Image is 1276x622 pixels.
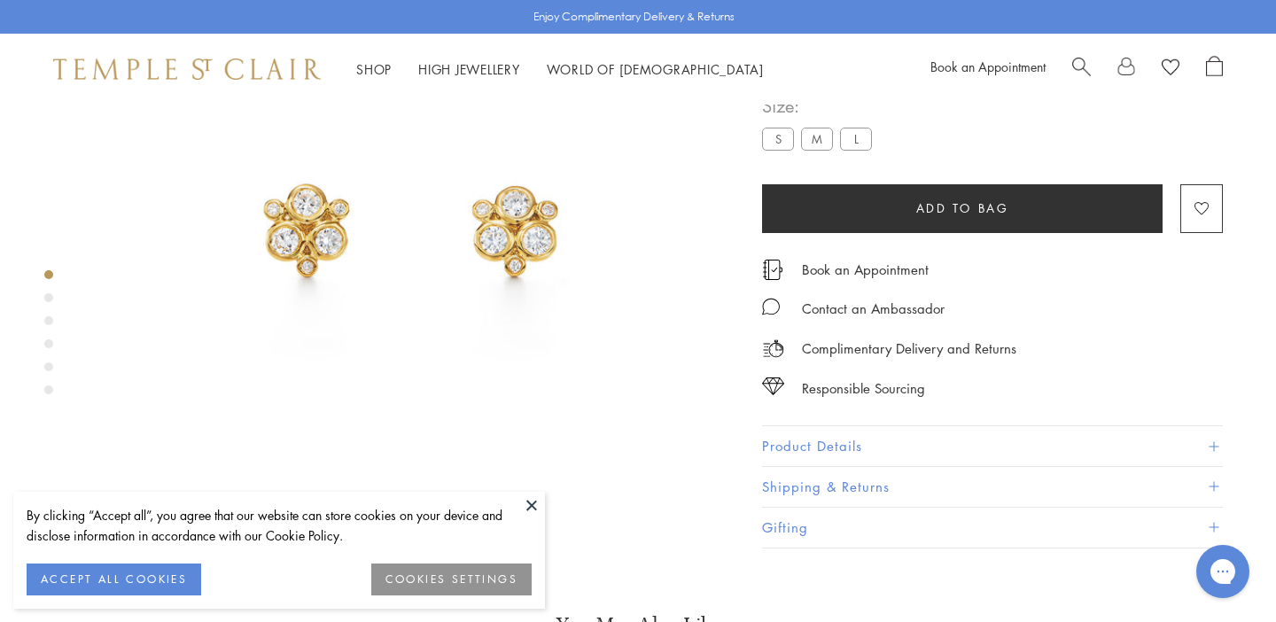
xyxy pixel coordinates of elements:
[802,298,945,320] div: Contact an Ambassador
[762,298,780,315] img: MessageIcon-01_2.svg
[762,184,1163,233] button: Add to bag
[1206,56,1223,82] a: Open Shopping Bag
[27,564,201,595] button: ACCEPT ALL COOKIES
[1162,56,1179,82] a: View Wishlist
[371,564,532,595] button: COOKIES SETTINGS
[53,58,321,80] img: Temple St. Clair
[762,338,784,360] img: icon_delivery.svg
[547,60,764,78] a: World of [DEMOGRAPHIC_DATA]World of [DEMOGRAPHIC_DATA]
[840,128,872,151] label: L
[418,60,520,78] a: High JewelleryHigh Jewellery
[356,60,392,78] a: ShopShop
[762,508,1223,548] button: Gifting
[762,128,794,151] label: S
[1187,539,1258,604] iframe: Gorgias live chat messenger
[533,8,735,26] p: Enjoy Complimentary Delivery & Returns
[762,260,783,280] img: icon_appointment.svg
[930,58,1046,75] a: Book an Appointment
[762,427,1223,467] button: Product Details
[27,505,532,546] div: By clicking “Accept all”, you agree that our website can store cookies on your device and disclos...
[762,92,879,121] span: Size:
[1072,56,1091,82] a: Search
[802,260,929,279] a: Book an Appointment
[802,338,1016,360] p: Complimentary Delivery and Returns
[802,377,925,400] div: Responsible Sourcing
[44,266,53,408] div: Product gallery navigation
[762,377,784,395] img: icon_sourcing.svg
[916,198,1009,218] span: Add to bag
[762,467,1223,507] button: Shipping & Returns
[356,58,764,81] nav: Main navigation
[801,128,833,151] label: M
